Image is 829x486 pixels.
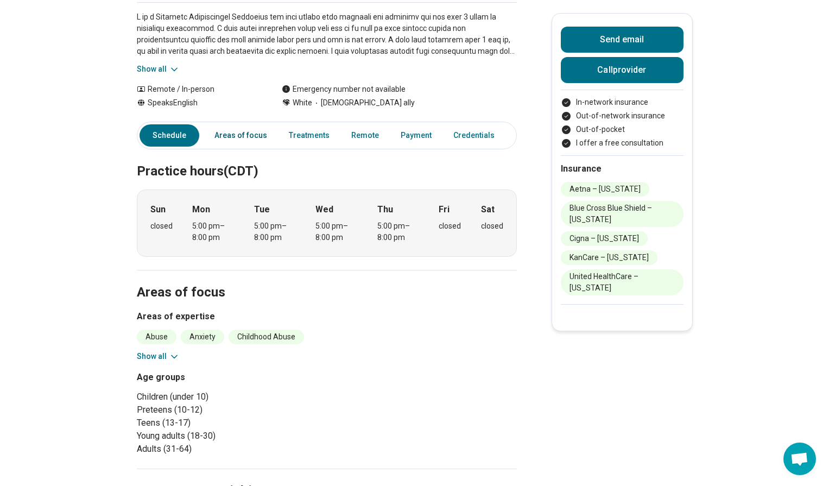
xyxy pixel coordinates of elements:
[377,220,419,243] div: 5:00 pm – 8:00 pm
[137,136,517,181] h2: Practice hours (CDT)
[439,220,461,232] div: closed
[561,27,684,53] button: Send email
[137,416,322,430] li: Teens (13-17)
[481,220,503,232] div: closed
[345,124,385,147] a: Remote
[282,124,336,147] a: Treatments
[137,390,322,403] li: Children (under 10)
[561,57,684,83] button: Callprovider
[137,97,260,109] div: Speaks English
[312,97,415,109] span: [DEMOGRAPHIC_DATA] ally
[150,220,173,232] div: closed
[447,124,508,147] a: Credentials
[394,124,438,147] a: Payment
[229,330,304,344] li: Childhood Abuse
[137,403,322,416] li: Preteens (10-12)
[561,250,657,265] li: KanCare – [US_STATE]
[561,97,684,108] li: In-network insurance
[561,231,648,246] li: Cigna – [US_STATE]
[181,330,224,344] li: Anxiety
[137,190,517,257] div: When does the program meet?
[192,203,210,216] strong: Mon
[137,84,260,95] div: Remote / In-person
[561,162,684,175] h2: Insurance
[561,137,684,149] li: I offer a free consultation
[561,124,684,135] li: Out-of-pocket
[208,124,274,147] a: Areas of focus
[561,97,684,149] ul: Payment options
[439,203,450,216] strong: Fri
[137,11,517,57] p: L ip d Sitametc Adipiscingel Seddoeius tem inci utlabo etdo magnaali eni adminimv qui nos exer 3 ...
[137,257,517,302] h2: Areas of focus
[481,203,495,216] strong: Sat
[254,220,296,243] div: 5:00 pm – 8:00 pm
[315,203,333,216] strong: Wed
[254,203,270,216] strong: Tue
[150,203,166,216] strong: Sun
[137,64,180,75] button: Show all
[561,110,684,122] li: Out-of-network insurance
[140,124,199,147] a: Schedule
[192,220,234,243] div: 5:00 pm – 8:00 pm
[783,443,816,475] div: Open chat
[377,203,393,216] strong: Thu
[561,182,649,197] li: Aetna – [US_STATE]
[137,330,176,344] li: Abuse
[282,84,406,95] div: Emergency number not available
[561,269,684,295] li: United HealthCare – [US_STATE]
[561,201,684,227] li: Blue Cross Blue Shield – [US_STATE]
[137,371,322,384] h3: Age groups
[293,97,312,109] span: White
[315,220,357,243] div: 5:00 pm – 8:00 pm
[137,443,322,456] li: Adults (31-64)
[137,310,517,323] h3: Areas of expertise
[137,351,180,362] button: Show all
[137,430,322,443] li: Young adults (18-30)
